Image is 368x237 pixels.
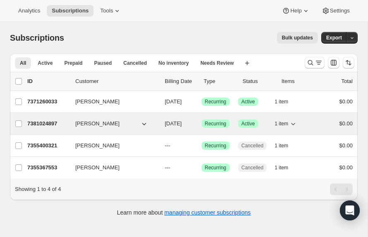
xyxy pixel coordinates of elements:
button: [PERSON_NAME] [70,139,153,152]
div: IDCustomerBilling DateTypeStatusItemsTotal [27,77,353,86]
button: Subscriptions [47,5,94,17]
span: --- [165,164,170,171]
div: 7381024897[PERSON_NAME][DATE]SuccessRecurringSuccessActive1 item$0.00 [27,118,353,129]
div: 7371260033[PERSON_NAME][DATE]SuccessRecurringSuccessActive1 item$0.00 [27,96,353,108]
span: Active [241,120,255,127]
span: Subscriptions [10,33,64,42]
span: Subscriptions [52,7,89,14]
p: Learn more about [117,208,251,217]
p: 7381024897 [27,120,69,128]
span: [PERSON_NAME] [75,120,120,128]
button: 1 item [275,140,298,151]
span: Help [290,7,301,14]
span: --- [165,142,170,149]
span: Recurring [205,98,226,105]
span: Active [241,98,255,105]
p: Showing 1 to 4 of 4 [15,185,61,193]
button: 1 item [275,118,298,129]
span: [PERSON_NAME] [75,98,120,106]
span: Active [38,60,53,66]
button: [PERSON_NAME] [70,117,153,130]
button: Sort the results [343,57,354,68]
p: Status [243,77,275,86]
button: Export [321,32,347,44]
p: 7371260033 [27,98,69,106]
div: 7355400321[PERSON_NAME]---SuccessRecurringCancelled1 item$0.00 [27,140,353,151]
a: managing customer subscriptions [164,209,251,216]
span: Recurring [205,120,226,127]
button: Search and filter results [305,57,325,68]
p: 7355400321 [27,142,69,150]
p: 7355367553 [27,164,69,172]
button: Help [277,5,315,17]
span: Prepaid [64,60,82,66]
span: Tools [100,7,113,14]
button: Analytics [13,5,45,17]
span: Recurring [205,164,226,171]
button: [PERSON_NAME] [70,161,153,174]
p: Customer [75,77,158,86]
span: Cancelled [241,164,263,171]
span: [PERSON_NAME] [75,142,120,150]
span: Cancelled [241,142,263,149]
div: 7355367553[PERSON_NAME]---SuccessRecurringCancelled1 item$0.00 [27,162,353,173]
button: Create new view [241,57,254,69]
span: Settings [330,7,350,14]
button: Tools [95,5,126,17]
span: 1 item [275,120,289,127]
span: [PERSON_NAME] [75,164,120,172]
div: Items [281,77,314,86]
span: [DATE] [165,98,182,105]
span: 1 item [275,142,289,149]
span: Cancelled [123,60,147,66]
span: Paused [94,60,112,66]
span: $0.00 [339,98,353,105]
span: $0.00 [339,120,353,127]
span: 1 item [275,98,289,105]
p: Billing Date [165,77,197,86]
span: All [20,60,26,66]
button: Settings [317,5,355,17]
button: [PERSON_NAME] [70,95,153,108]
div: Type [204,77,236,86]
span: $0.00 [339,164,353,171]
span: No inventory [159,60,189,66]
p: ID [27,77,69,86]
span: [DATE] [165,120,182,127]
button: 1 item [275,96,298,108]
span: Analytics [18,7,40,14]
div: Open Intercom Messenger [340,200,360,220]
button: Customize table column order and visibility [328,57,339,68]
p: Total [342,77,353,86]
nav: Pagination [330,183,353,195]
button: 1 item [275,162,298,173]
span: Needs Review [200,60,234,66]
span: Export [326,34,342,41]
span: Bulk updates [282,34,313,41]
span: $0.00 [339,142,353,149]
button: Bulk updates [277,32,318,44]
span: 1 item [275,164,289,171]
span: Recurring [205,142,226,149]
